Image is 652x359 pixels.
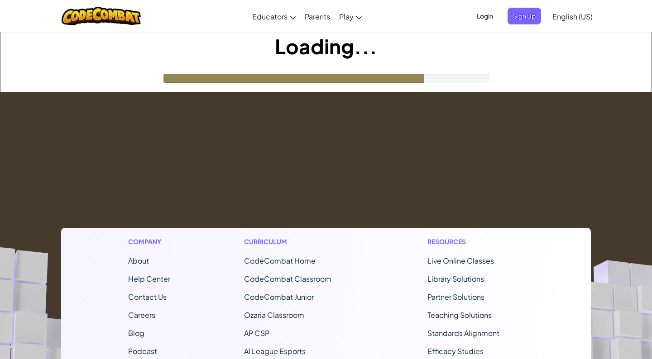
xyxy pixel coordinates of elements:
span: CodeCombat Home [244,256,316,265]
h1: Curriculum [244,237,354,246]
img: CodeCombat logo [62,7,141,25]
h1: Company [128,237,170,246]
a: Blog [128,328,144,338]
span: English (US) [552,12,593,21]
a: Library Solutions [427,274,484,283]
h1: Loading... [0,32,652,60]
a: AP CSP [244,328,269,338]
a: Play [335,4,366,28]
a: AI League Esports [244,346,306,356]
a: Teaching Solutions [427,310,492,320]
span: Educators [252,12,288,21]
a: English (US) [548,4,597,28]
a: Careers [128,310,155,320]
a: Podcast [128,346,157,356]
a: Parents [300,4,335,28]
button: Sign Up [508,8,541,24]
a: Standards Alignment [427,328,499,338]
a: Help Center [128,274,170,283]
button: Login [471,8,499,24]
a: CodeCombat Classroom [244,274,331,283]
a: Educators [248,4,300,28]
a: CodeCombat Junior [244,292,314,302]
span: Contact Us [128,292,167,302]
a: Live Online Classes [427,256,494,265]
span: Play [339,12,354,21]
h1: Resources [427,237,524,246]
a: About [128,256,149,265]
a: Efficacy Studies [427,346,484,356]
a: Partner Solutions [427,292,484,302]
a: Ozaria Classroom [244,310,304,320]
